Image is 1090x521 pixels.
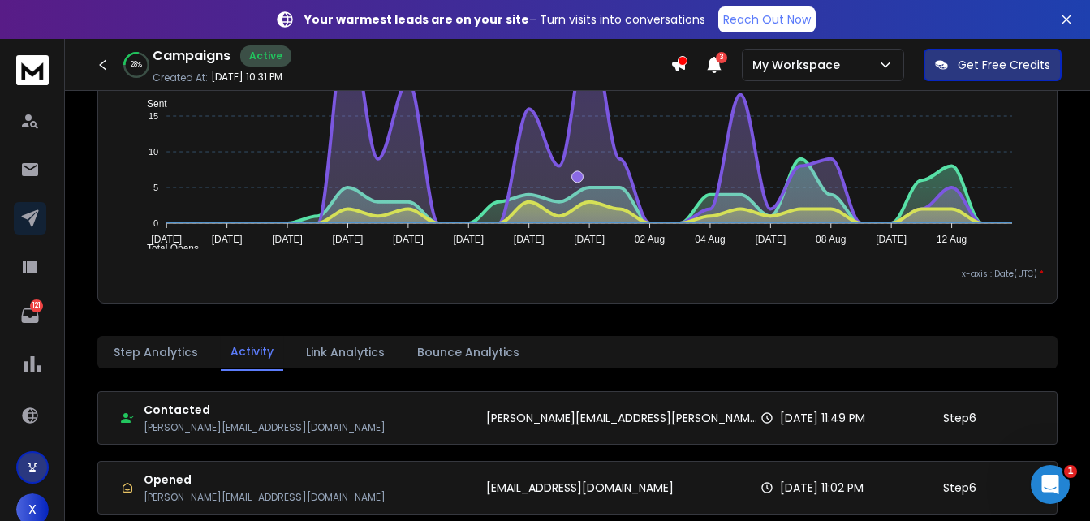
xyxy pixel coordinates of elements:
p: 121 [30,299,43,312]
div: Active [240,45,291,67]
span: Sent [135,98,167,110]
tspan: 10 [149,147,158,157]
p: [DATE] 11:49 PM [780,410,865,426]
tspan: [DATE] [212,234,243,245]
button: Bounce Analytics [407,334,529,370]
tspan: [DATE] [393,234,424,245]
p: [PERSON_NAME][EMAIL_ADDRESS][DOMAIN_NAME] [144,421,386,434]
h1: Opened [144,471,386,488]
button: Activity [221,334,283,371]
span: 3 [716,52,727,63]
p: [DATE] 10:31 PM [211,71,282,84]
button: Link Analytics [296,334,394,370]
tspan: [DATE] [756,234,786,245]
button: Get Free Credits [924,49,1062,81]
tspan: 08 Aug [816,234,846,245]
tspan: [DATE] [332,234,363,245]
tspan: 12 Aug [937,234,967,245]
p: My Workspace [752,57,847,73]
p: Get Free Credits [958,57,1050,73]
p: Reach Out Now [723,11,811,28]
tspan: [DATE] [453,234,484,245]
p: [PERSON_NAME][EMAIL_ADDRESS][PERSON_NAME][DOMAIN_NAME] [486,410,760,426]
tspan: 5 [153,183,158,192]
p: [EMAIL_ADDRESS][DOMAIN_NAME] [486,480,674,496]
p: – Turn visits into conversations [304,11,705,28]
tspan: 15 [149,111,158,121]
span: 1 [1064,465,1077,478]
tspan: 04 Aug [695,234,725,245]
img: logo [16,55,49,85]
iframe: Intercom live chat [1031,465,1070,504]
p: Step 6 [943,480,976,496]
tspan: [DATE] [574,234,605,245]
strong: Your warmest leads are on your site [304,11,529,28]
button: Step Analytics [104,334,208,370]
tspan: [DATE] [876,234,907,245]
tspan: [DATE] [514,234,545,245]
h1: Campaigns [153,46,230,66]
p: Created At: [153,71,208,84]
span: Total Opens [135,243,199,254]
h1: Contacted [144,402,386,418]
tspan: 0 [153,218,158,228]
tspan: [DATE] [272,234,303,245]
p: [PERSON_NAME][EMAIL_ADDRESS][DOMAIN_NAME] [144,491,386,504]
a: 121 [14,299,46,332]
tspan: [DATE] [151,234,182,245]
p: 28 % [131,60,142,70]
p: Step 6 [943,410,976,426]
p: [DATE] 11:02 PM [780,480,864,496]
tspan: 02 Aug [635,234,665,245]
p: x-axis : Date(UTC) [111,268,1044,280]
a: Reach Out Now [718,6,816,32]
